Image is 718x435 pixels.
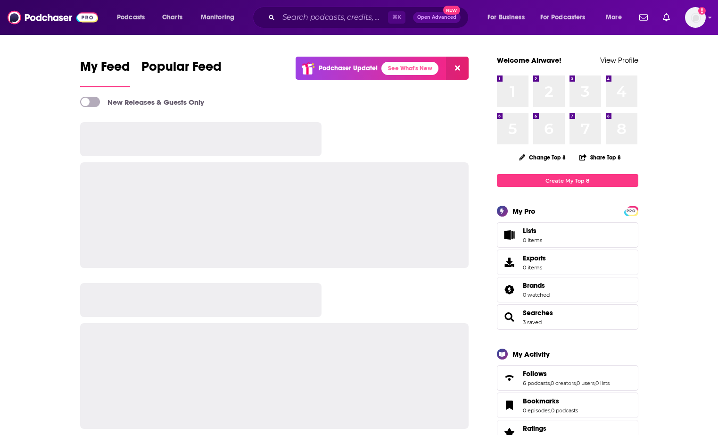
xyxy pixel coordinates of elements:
[600,56,638,65] a: View Profile
[497,222,638,248] a: Lists
[388,11,405,24] span: ⌘ K
[500,256,519,269] span: Exports
[523,292,550,298] a: 0 watched
[626,207,637,214] a: PRO
[577,380,594,386] a: 0 users
[487,11,525,24] span: For Business
[413,12,461,23] button: Open AdvancedNew
[443,6,460,15] span: New
[523,226,536,235] span: Lists
[500,371,519,385] a: Follows
[523,407,550,414] a: 0 episodes
[319,64,378,72] p: Podchaser Update!
[523,397,559,405] span: Bookmarks
[685,7,706,28] span: Logged in as AirwaveMedia
[594,380,595,386] span: ,
[497,250,638,275] a: Exports
[523,397,578,405] a: Bookmarks
[523,226,542,235] span: Lists
[512,350,550,359] div: My Activity
[523,424,578,433] a: Ratings
[162,11,182,24] span: Charts
[497,365,638,391] span: Follows
[80,59,130,87] a: My Feed
[626,208,637,215] span: PRO
[497,304,638,330] span: Searches
[550,380,551,386] span: ,
[500,283,519,296] a: Brands
[606,11,622,24] span: More
[550,407,551,414] span: ,
[141,59,222,80] span: Popular Feed
[513,151,572,163] button: Change Top 8
[599,10,634,25] button: open menu
[500,399,519,412] a: Bookmarks
[497,56,561,65] a: Welcome Airwave!
[523,281,550,290] a: Brands
[685,7,706,28] button: Show profile menu
[279,10,388,25] input: Search podcasts, credits, & more...
[685,7,706,28] img: User Profile
[523,319,542,326] a: 3 saved
[523,254,546,262] span: Exports
[156,10,188,25] a: Charts
[659,9,674,25] a: Show notifications dropdown
[381,62,438,75] a: See What's New
[497,277,638,302] span: Brands
[595,380,610,386] a: 0 lists
[80,97,204,107] a: New Releases & Guests Only
[576,380,577,386] span: ,
[523,264,546,271] span: 0 items
[579,148,621,167] button: Share Top 8
[201,11,234,24] span: Monitoring
[551,407,578,414] a: 0 podcasts
[523,424,546,433] span: Ratings
[523,369,547,378] span: Follows
[417,15,456,20] span: Open Advanced
[497,393,638,418] span: Bookmarks
[698,7,706,15] svg: Add a profile image
[523,281,545,290] span: Brands
[141,59,222,87] a: Popular Feed
[635,9,652,25] a: Show notifications dropdown
[117,11,145,24] span: Podcasts
[523,369,610,378] a: Follows
[512,207,536,216] div: My Pro
[481,10,536,25] button: open menu
[8,8,98,26] img: Podchaser - Follow, Share and Rate Podcasts
[262,7,478,28] div: Search podcasts, credits, & more...
[194,10,247,25] button: open menu
[523,380,550,386] a: 6 podcasts
[80,59,130,80] span: My Feed
[500,310,519,324] a: Searches
[497,174,638,187] a: Create My Top 8
[551,380,576,386] a: 0 creators
[523,309,553,317] a: Searches
[540,11,586,24] span: For Podcasters
[523,237,542,243] span: 0 items
[500,228,519,242] span: Lists
[110,10,157,25] button: open menu
[534,10,599,25] button: open menu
